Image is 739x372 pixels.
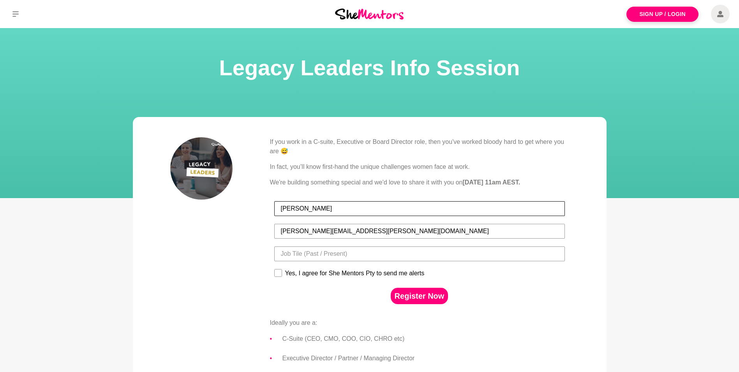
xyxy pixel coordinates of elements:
[270,318,569,328] p: Ideally you are a:
[462,179,520,186] strong: [DATE] 11am AEST.
[270,162,569,172] p: In fact, you’ll know first-hand the unique challenges women face at work.
[274,246,565,261] input: Job Tile (Past / Present)
[274,201,565,216] input: First Name
[270,178,569,187] p: We're building something special and we'd love to share it with you on
[270,137,569,156] p: If you work in a C-suite, Executive or Board Director role, then you've worked bloody hard to get...
[626,7,698,22] a: Sign Up / Login
[285,270,425,277] div: Yes, I agree for She Mentors Pty to send me alerts
[282,353,569,363] li: Executive Director / Partner / Managing Director
[9,53,730,83] h1: Legacy Leaders Info Session
[391,288,448,304] button: Register Now
[282,334,569,344] li: C-Suite (CEO, CMO, COO, CIO, CHRO etc)
[335,9,404,19] img: She Mentors Logo
[274,224,565,239] input: Email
